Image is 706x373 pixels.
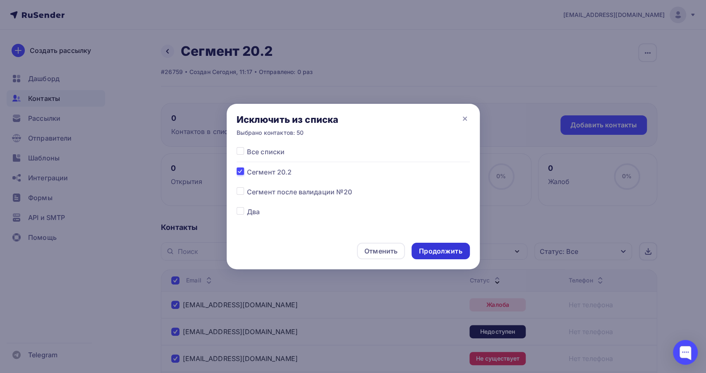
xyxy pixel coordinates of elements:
span: Все списки [247,147,285,157]
div: Исключить из списка [237,114,339,125]
div: Отменить [364,246,397,256]
div: Выбрано контактов: 50 [237,129,339,137]
span: Сегмент после валидации №20 [247,187,352,197]
span: Сегмент 20.2 [247,167,292,177]
span: Два [247,207,260,217]
div: Продолжить [419,246,462,256]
